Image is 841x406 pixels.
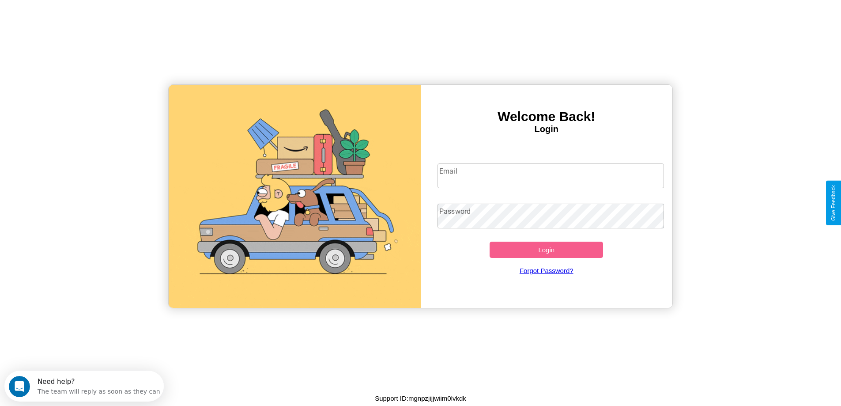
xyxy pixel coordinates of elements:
[490,242,603,258] button: Login
[33,15,156,24] div: The team will reply as soon as they can
[421,124,673,134] h4: Login
[4,4,164,28] div: Open Intercom Messenger
[9,376,30,397] iframe: Intercom live chat
[375,392,466,404] p: Support ID: mgnpzjijjwiim0lvkdk
[830,185,837,221] div: Give Feedback
[421,109,673,124] h3: Welcome Back!
[169,85,421,308] img: gif
[433,258,660,283] a: Forgot Password?
[4,371,164,402] iframe: Intercom live chat discovery launcher
[33,8,156,15] div: Need help?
